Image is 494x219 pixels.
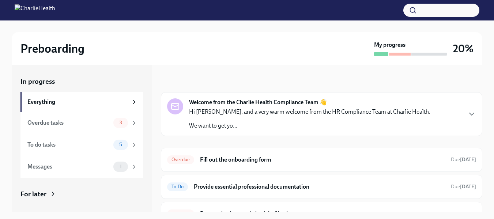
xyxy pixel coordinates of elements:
[167,211,194,216] span: Overdue
[460,211,476,217] strong: [DATE]
[20,112,143,134] a: Overdue tasks3
[194,183,445,191] h6: Provide essential professional documentation
[20,77,143,86] a: In progress
[27,163,110,171] div: Messages
[460,156,476,163] strong: [DATE]
[27,98,128,106] div: Everything
[453,42,474,55] h3: 20%
[115,142,127,147] span: 5
[200,156,445,164] h6: Fill out the onboarding form
[20,189,46,199] div: For later
[20,134,143,156] a: To do tasks5
[167,181,476,193] a: To DoProvide essential professional documentationDue[DATE]
[161,77,195,86] div: In progress
[15,4,55,16] img: CharlieHealth
[200,210,445,218] h6: Do your background check in Checkr
[189,122,430,130] p: We want to get yo...
[451,184,476,190] span: Due
[189,98,327,106] strong: Welcome from the Charlie Health Compliance Team 👋
[20,41,84,56] h2: Preboarding
[167,184,188,189] span: To Do
[20,92,143,112] a: Everything
[27,119,110,127] div: Overdue tasks
[115,120,127,125] span: 3
[451,156,476,163] span: Due
[451,210,476,217] span: August 24th, 2025 09:00
[460,184,476,190] strong: [DATE]
[20,156,143,178] a: Messages1
[27,141,110,149] div: To do tasks
[20,189,143,199] a: For later
[189,108,430,116] p: Hi [PERSON_NAME], and a very warm welcome from the HR Compliance Team at Charlie Health.
[374,41,406,49] strong: My progress
[451,183,476,190] span: August 27th, 2025 09:00
[167,154,476,166] a: OverdueFill out the onboarding formDue[DATE]
[115,164,126,169] span: 1
[451,211,476,217] span: Due
[167,157,194,162] span: Overdue
[451,156,476,163] span: August 23rd, 2025 09:00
